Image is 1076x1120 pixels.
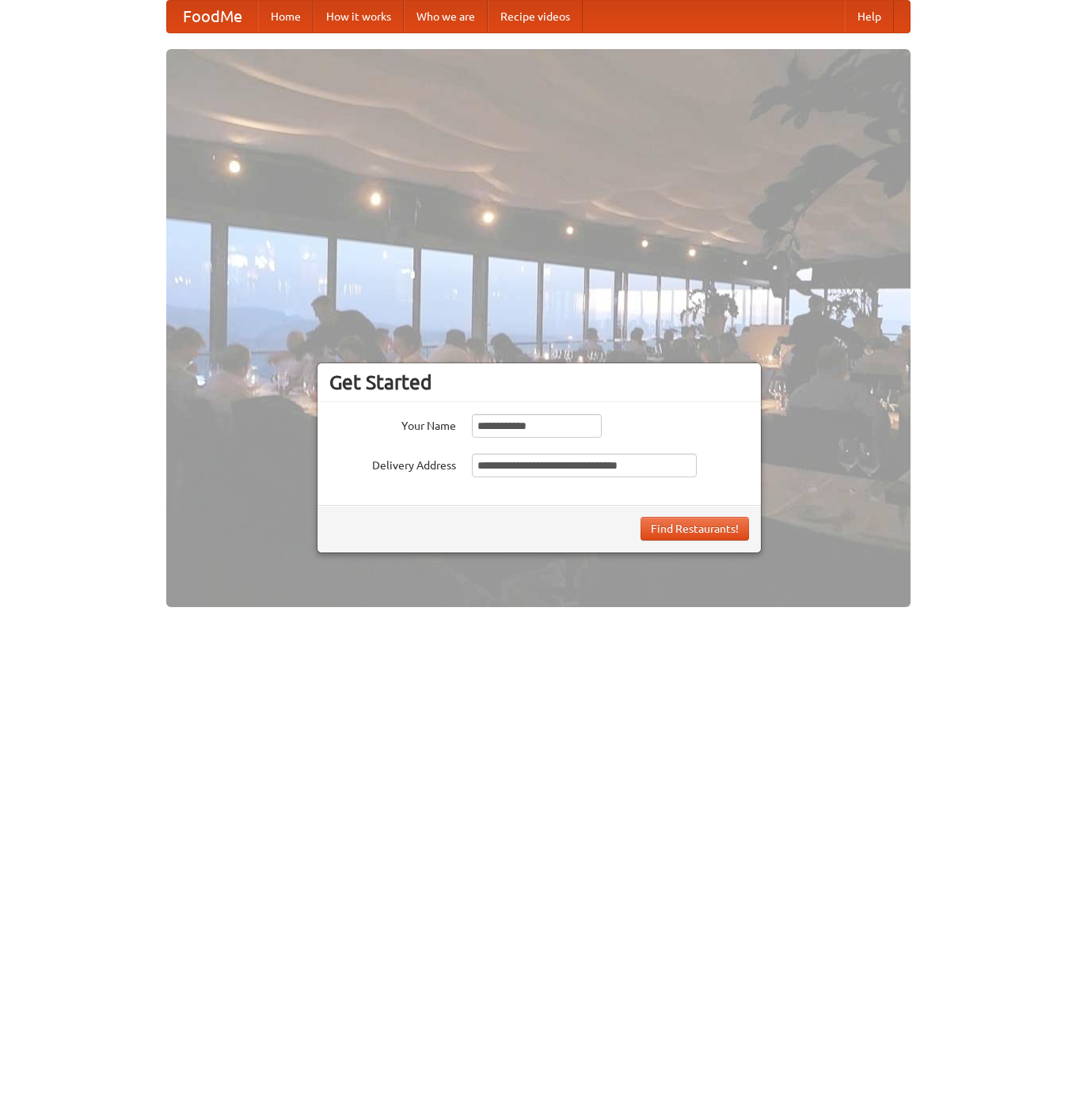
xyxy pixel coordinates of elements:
a: FoodMe [167,1,258,32]
a: Home [258,1,314,32]
a: How it works [314,1,404,32]
a: Recipe videos [488,1,583,32]
a: Who we are [404,1,488,32]
a: Help [845,1,894,32]
button: Find Restaurants! [641,517,749,541]
h3: Get Started [329,370,749,394]
label: Delivery Address [329,454,456,473]
label: Your Name [329,414,456,434]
